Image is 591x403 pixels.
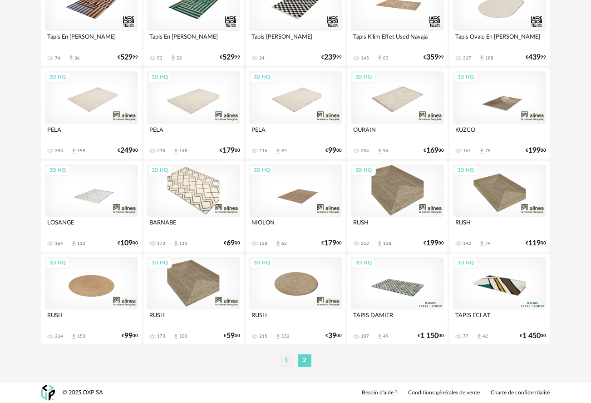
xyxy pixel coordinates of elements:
div: 204 [361,148,369,154]
span: 59 [227,333,235,339]
span: 439 [528,55,541,60]
span: Download icon [170,55,177,61]
span: Download icon [478,240,485,247]
div: Tapis En [PERSON_NAME] [147,31,240,49]
span: 529 [222,55,235,60]
div: 152 [281,333,290,339]
a: 3D HQ PELA 393 Download icon 199 €24900 [41,68,142,159]
div: RUSH [453,217,546,235]
div: € 00 [325,148,342,154]
div: 3D HQ [45,72,70,83]
li: 1 [280,354,293,367]
div: 3D HQ [453,165,478,176]
div: PELA [147,124,240,142]
div: € 00 [224,240,240,246]
div: 173 [157,333,165,339]
a: 3D HQ LOSANGE 164 Download icon 112 €10900 [41,161,142,252]
div: 24 [259,55,265,61]
div: € 00 [224,333,240,339]
a: 3D HQ RUSH 142 Download icon 79 €11900 [449,161,550,252]
div: € 00 [520,333,546,339]
div: € 99 [424,55,444,60]
div: PELA [249,124,342,142]
li: 2 [298,354,311,367]
div: 3D HQ [148,258,172,269]
span: Download icon [376,148,383,154]
div: 214 [55,333,63,339]
div: 393 [55,148,63,154]
span: Download icon [275,333,281,340]
a: 3D HQ NIOLON 128 Download icon 62 €17900 [246,161,346,252]
div: € 00 [118,240,138,246]
div: 53 [157,55,163,61]
div: KUZCO [453,124,546,142]
div: TAPIS ECLAT [453,309,546,328]
div: 77 [463,333,468,339]
span: 1 450 [522,333,541,339]
div: 3D HQ [250,165,274,176]
div: 3D HQ [351,165,376,176]
div: € 00 [118,148,138,154]
div: € 00 [220,148,240,154]
div: 138 [383,241,391,246]
div: 317 [463,55,471,61]
span: 529 [120,55,133,60]
span: 1 150 [420,333,438,339]
span: Download icon [70,333,77,340]
span: 179 [324,240,336,246]
div: Tapis En [PERSON_NAME] [45,31,138,49]
div: 3D HQ [250,72,274,83]
span: Download icon [376,240,383,247]
div: 145 [361,55,369,61]
div: 3D HQ [148,72,172,83]
div: 188 [485,55,493,61]
div: 142 [463,241,471,246]
span: 199 [426,240,438,246]
div: € 99 [118,55,138,60]
a: 3D HQ RUSH 215 Download icon 152 €3900 [246,254,346,344]
div: TAPIS DAMIER [351,309,444,328]
div: 42 [483,333,488,339]
div: 216 [259,148,267,154]
div: 3D HQ [351,258,376,269]
div: 94 [383,148,389,154]
a: 3D HQ TAPIS DAMIER 107 Download icon 49 €1 15000 [347,254,448,344]
span: Download icon [68,55,74,61]
div: 49 [383,333,389,339]
div: 95 [281,148,287,154]
a: Conditions générales de vente [408,389,480,397]
span: Download icon [478,148,485,154]
div: € 00 [418,333,444,339]
div: € 00 [526,148,546,154]
div: Tapis Ovale En [PERSON_NAME] [453,31,546,49]
a: 3D HQ OURAIN 204 Download icon 94 €16900 [347,68,448,159]
div: 173 [157,241,165,246]
div: LOSANGE [45,217,138,235]
div: 3D HQ [250,258,274,269]
a: Besoin d'aide ? [362,389,397,397]
span: Download icon [275,240,281,247]
img: OXP [41,385,55,401]
a: 3D HQ TAPIS ECLAT 77 Download icon 42 €1 45000 [449,254,550,344]
div: 3D HQ [453,258,478,269]
span: Download icon [376,55,383,61]
div: € 99 [321,55,342,60]
div: RUSH [249,309,342,328]
span: 169 [426,148,438,154]
div: 36 [74,55,80,61]
span: Download icon [172,148,179,154]
span: 99 [124,333,133,339]
div: 3D HQ [148,165,172,176]
span: Download icon [70,148,77,154]
span: Download icon [476,333,483,340]
span: 249 [120,148,133,154]
span: Download icon [275,148,281,154]
div: 212 [361,241,369,246]
span: Download icon [172,333,179,340]
a: 3D HQ RUSH 214 Download icon 153 €9900 [41,254,142,344]
a: Charte de confidentialité [491,389,550,397]
div: 153 [77,333,85,339]
div: 111 [179,241,187,246]
div: 215 [259,333,267,339]
a: 3D HQ BARNABE 173 Download icon 111 €6900 [143,161,244,252]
